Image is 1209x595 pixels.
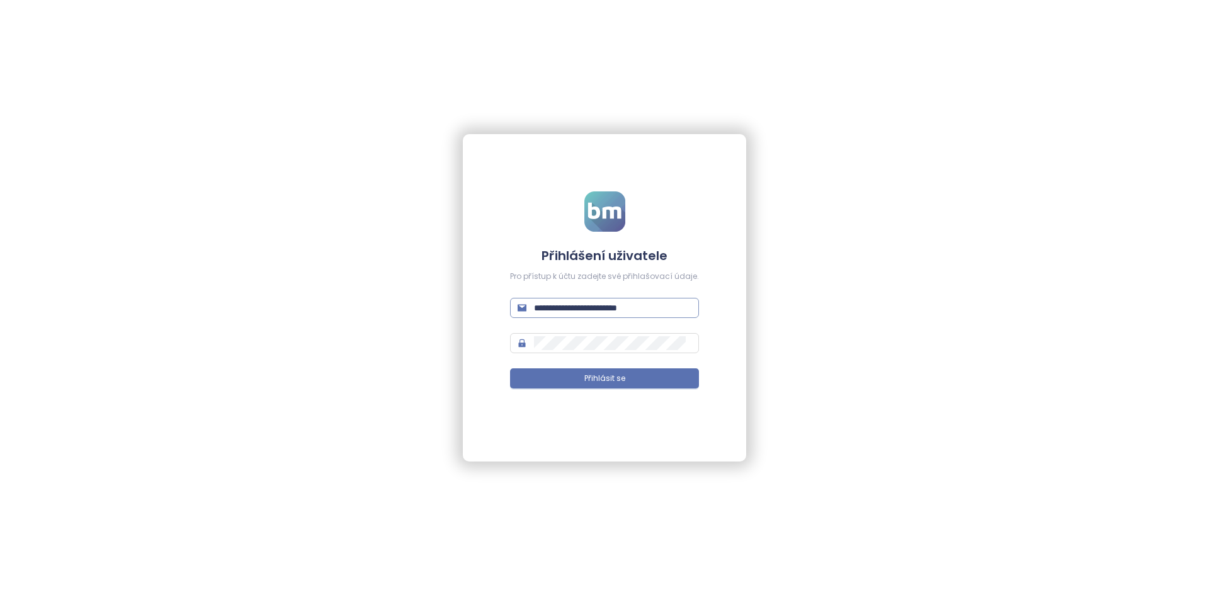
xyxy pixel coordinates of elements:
[510,271,699,283] div: Pro přístup k účtu zadejte své přihlašovací údaje.
[518,303,526,312] span: mail
[510,368,699,388] button: Přihlásit se
[584,191,625,232] img: logo
[510,247,699,264] h4: Přihlášení uživatele
[518,339,526,348] span: lock
[584,373,625,385] span: Přihlásit se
